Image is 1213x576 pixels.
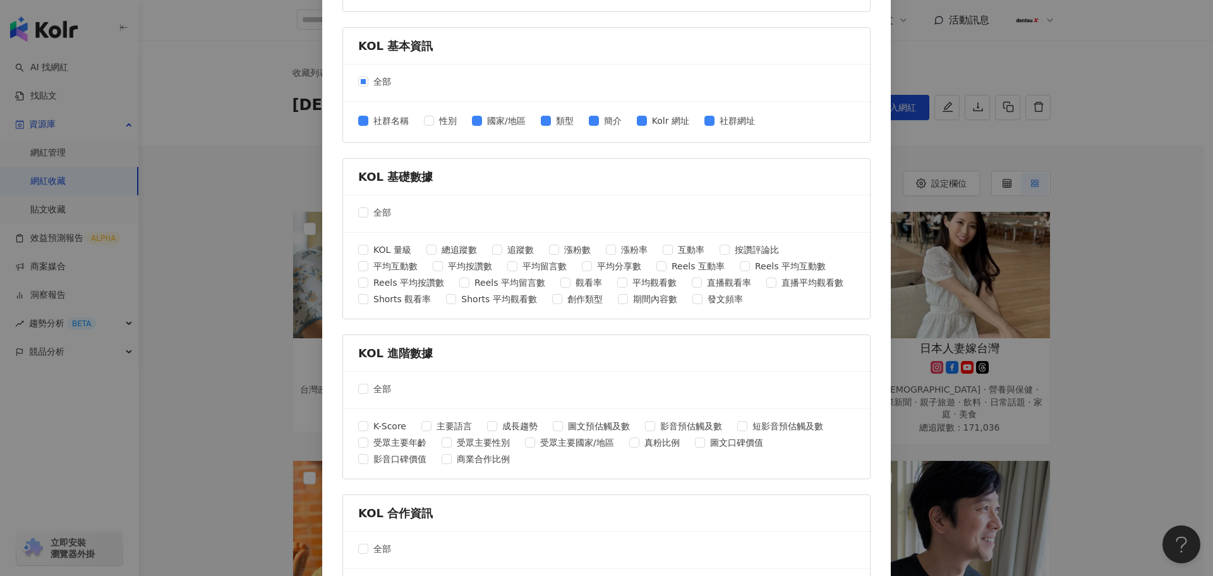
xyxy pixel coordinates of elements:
span: 短影音預估觸及數 [747,419,828,433]
div: KOL 基礎數據 [358,169,855,185]
span: 全部 [368,205,396,219]
span: 觀看率 [570,276,607,290]
span: 受眾主要年齡 [368,436,431,450]
span: 影音口碑價值 [368,452,431,466]
span: 性別 [434,114,462,128]
span: 總追蹤數 [437,243,482,257]
span: 受眾主要國家/地區 [535,436,619,450]
span: 平均觀看數 [627,276,682,290]
span: 平均留言數 [517,259,572,273]
span: 簡介 [599,114,627,128]
span: 社群名稱 [368,114,414,128]
span: 類型 [551,114,579,128]
span: KOL 量級 [368,243,416,257]
span: 直播平均觀看數 [776,276,848,290]
span: Reels 互動率 [667,259,730,273]
span: 期間內容數 [628,292,682,306]
span: 漲粉率 [616,243,653,257]
span: K-Score [368,419,411,433]
span: 圖文口碑價值 [705,436,768,450]
span: 互動率 [673,243,709,257]
span: 影音預估觸及數 [655,419,727,433]
span: 平均互動數 [368,259,423,273]
span: Shorts 觀看率 [368,292,436,306]
div: KOL 進階數據 [358,345,855,361]
span: 發文頻率 [703,292,748,306]
span: 受眾主要性別 [452,436,515,450]
span: 全部 [368,542,396,556]
span: Reels 平均互動數 [750,259,831,273]
div: KOL 基本資訊 [358,38,855,54]
span: 國家/地區 [482,114,531,128]
span: 圖文預估觸及數 [563,419,635,433]
span: 全部 [368,75,396,89]
span: Reels 平均按讚數 [368,276,449,290]
span: 創作類型 [562,292,608,306]
span: Shorts 平均觀看數 [456,292,541,306]
span: 社群網址 [715,114,760,128]
span: 追蹤數 [502,243,539,257]
span: 全部 [368,382,396,396]
span: Kolr 網址 [647,114,694,128]
span: 主要語言 [431,419,477,433]
span: 直播觀看率 [702,276,756,290]
span: Reels 平均留言數 [469,276,550,290]
span: 漲粉數 [559,243,596,257]
span: 按讚評論比 [730,243,784,257]
span: 真粉比例 [639,436,685,450]
span: 平均分享數 [592,259,646,273]
span: 商業合作比例 [452,452,515,466]
span: 平均按讚數 [443,259,497,273]
div: KOL 合作資訊 [358,505,855,521]
span: 成長趨勢 [497,419,543,433]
